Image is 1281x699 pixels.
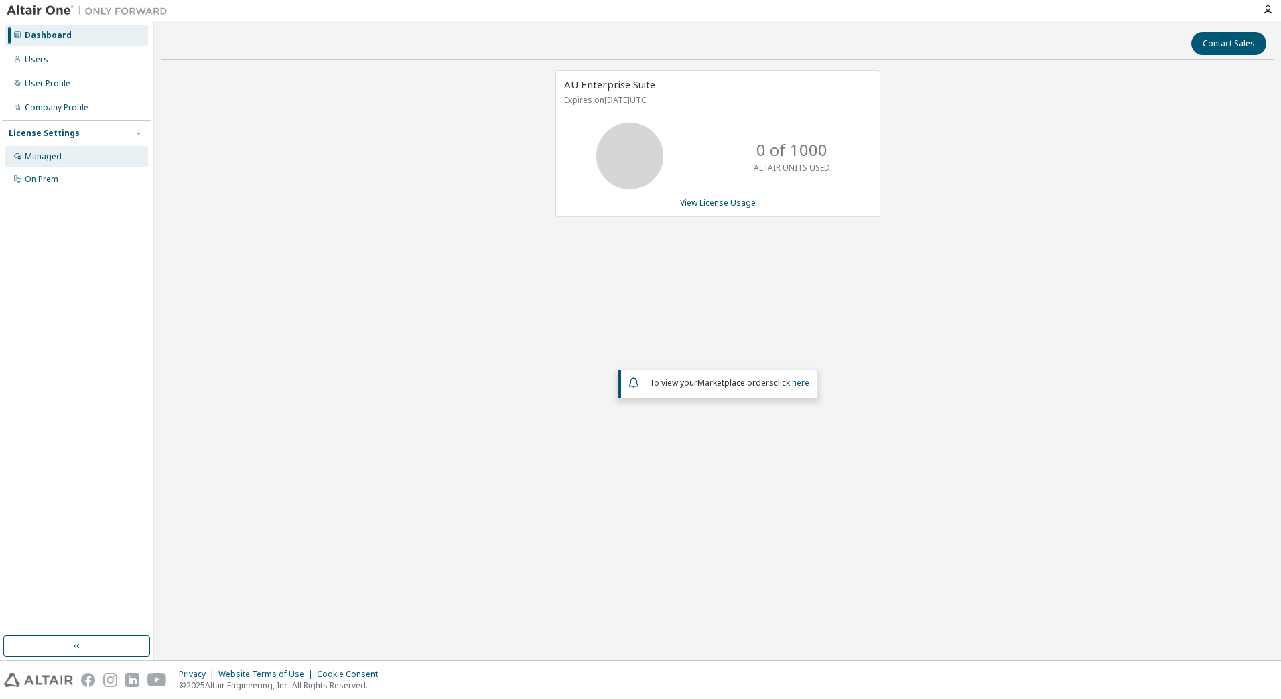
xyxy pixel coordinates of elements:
div: Privacy [179,669,218,680]
div: License Settings [9,128,80,139]
a: here [792,377,809,388]
button: Contact Sales [1191,32,1266,55]
div: Managed [25,151,62,162]
img: altair_logo.svg [4,673,73,687]
div: On Prem [25,174,58,185]
div: Website Terms of Use [218,669,317,680]
img: Altair One [7,4,174,17]
div: Dashboard [25,30,72,41]
div: User Profile [25,78,70,89]
div: Company Profile [25,102,88,113]
p: ALTAIR UNITS USED [754,162,830,173]
p: © 2025 Altair Engineering, Inc. All Rights Reserved. [179,680,386,691]
p: Expires on [DATE] UTC [564,94,868,106]
img: linkedin.svg [125,673,139,687]
a: View License Usage [680,197,756,208]
img: youtube.svg [147,673,167,687]
div: Cookie Consent [317,669,386,680]
img: facebook.svg [81,673,95,687]
span: AU Enterprise Suite [564,78,655,91]
p: 0 of 1000 [756,139,827,161]
img: instagram.svg [103,673,117,687]
span: To view your click [649,377,809,388]
em: Marketplace orders [697,377,774,388]
div: Users [25,54,48,65]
